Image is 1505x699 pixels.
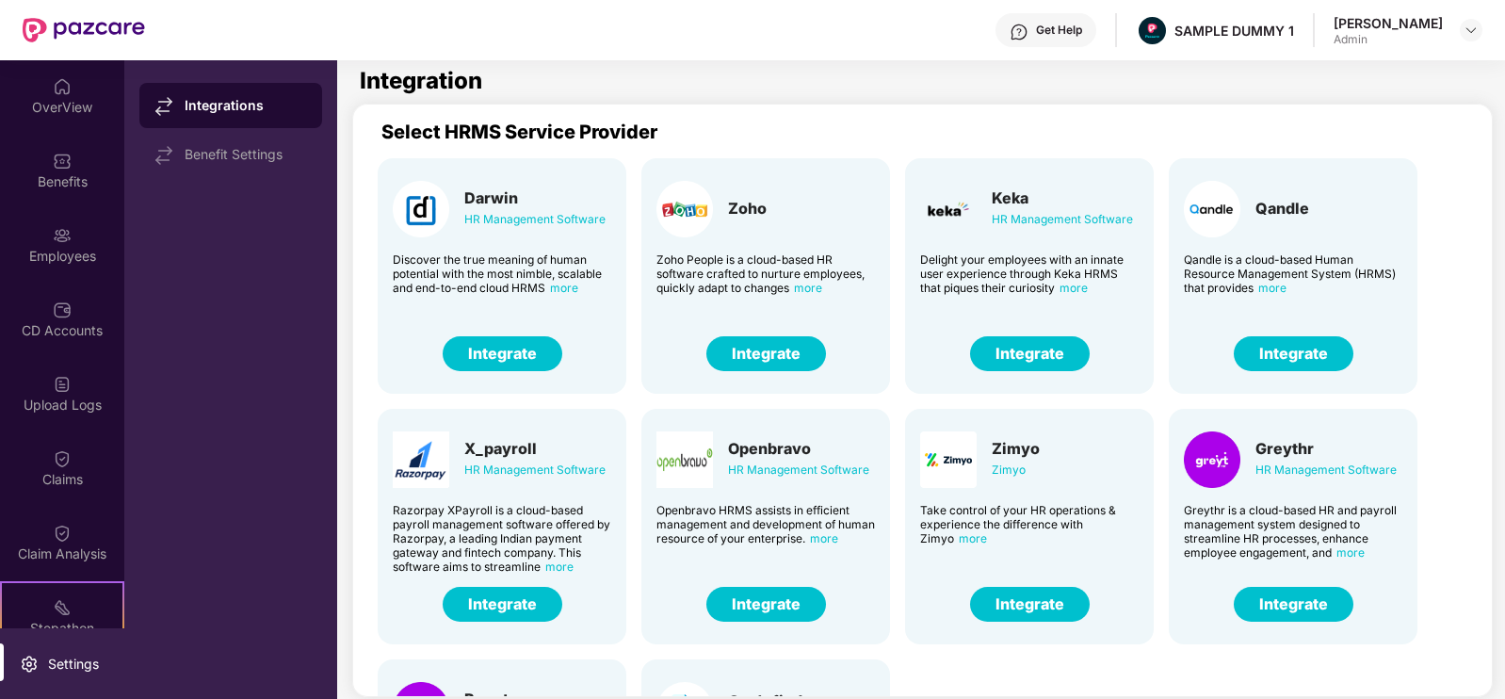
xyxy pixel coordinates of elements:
[1174,22,1294,40] div: SAMPLE DUMMY 1
[393,503,611,574] div: Razorpay XPayroll is a cloud-based payroll management software offered by Razorpay, a leading Ind...
[53,301,72,319] img: svg+xml;base64,PHN2ZyBpZD0iQ0RfQWNjb3VudHMiIGRhdGEtbmFtZT0iQ0QgQWNjb3VudHMiIHhtbG5zPSJodHRwOi8vd3...
[42,655,105,674] div: Settings
[2,619,122,638] div: Stepathon
[1010,23,1028,41] img: svg+xml;base64,PHN2ZyBpZD0iSGVscC0zMngzMiIgeG1sbnM9Imh0dHA6Ly93d3cudzMub3JnLzIwMDAvc3ZnIiB3aWR0aD...
[185,147,307,162] div: Benefit Settings
[992,209,1133,230] div: HR Management Software
[992,460,1040,480] div: Zimyo
[1255,199,1309,218] div: Qandle
[1234,587,1353,622] button: Integrate
[794,281,822,295] span: more
[920,181,977,237] img: Card Logo
[656,503,875,545] div: Openbravo HRMS assists in efficient management and development of human resource of your enterprise.
[728,439,869,458] div: Openbravo
[154,97,173,116] img: svg+xml;base64,PHN2ZyB4bWxucz0iaHR0cDovL3d3dy53My5vcmcvMjAwMC9zdmciIHdpZHRoPSIxNy44MzIiIGhlaWdodD...
[706,587,826,622] button: Integrate
[53,226,72,245] img: svg+xml;base64,PHN2ZyBpZD0iRW1wbG95ZWVzIiB4bWxucz0iaHR0cDovL3d3dy53My5vcmcvMjAwMC9zdmciIHdpZHRoPS...
[1184,431,1240,488] img: Card Logo
[1184,181,1240,237] img: Card Logo
[443,336,562,371] button: Integrate
[970,587,1090,622] button: Integrate
[1184,252,1402,295] div: Qandle is a cloud-based Human Resource Management System (HRMS) that provides
[53,524,72,543] img: svg+xml;base64,PHN2ZyBpZD0iQ2xhaW0iIHhtbG5zPSJodHRwOi8vd3d3LnczLm9yZy8yMDAwL3N2ZyIgd2lkdGg9IjIwIi...
[992,188,1133,207] div: Keka
[53,449,72,468] img: svg+xml;base64,PHN2ZyBpZD0iQ2xhaW0iIHhtbG5zPSJodHRwOi8vd3d3LnczLm9yZy8yMDAwL3N2ZyIgd2lkdGg9IjIwIi...
[728,199,767,218] div: Zoho
[959,531,987,545] span: more
[656,181,713,237] img: Card Logo
[1036,23,1082,38] div: Get Help
[464,439,606,458] div: X_payroll
[545,560,574,574] span: more
[464,460,606,480] div: HR Management Software
[920,252,1139,295] div: Delight your employees with an innate user experience through Keka HRMS that piques their curiosity
[154,146,173,165] img: svg+xml;base64,PHN2ZyB4bWxucz0iaHR0cDovL3d3dy53My5vcmcvMjAwMC9zdmciIHdpZHRoPSIxNy44MzIiIGhlaWdodD...
[706,336,826,371] button: Integrate
[53,152,72,171] img: svg+xml;base64,PHN2ZyBpZD0iQmVuZWZpdHMiIHhtbG5zPSJodHRwOi8vd3d3LnczLm9yZy8yMDAwL3N2ZyIgd2lkdGg9Ij...
[53,598,72,617] img: svg+xml;base64,PHN2ZyB4bWxucz0iaHR0cDovL3d3dy53My5vcmcvMjAwMC9zdmciIHdpZHRoPSIyMSIgaGVpZ2h0PSIyMC...
[1255,460,1397,480] div: HR Management Software
[1258,281,1287,295] span: more
[728,460,869,480] div: HR Management Software
[443,587,562,622] button: Integrate
[360,70,482,92] h1: Integration
[1334,14,1443,32] div: [PERSON_NAME]
[20,655,39,674] img: svg+xml;base64,PHN2ZyBpZD0iU2V0dGluZy0yMHgyMCIgeG1sbnM9Imh0dHA6Ly93d3cudzMub3JnLzIwMDAvc3ZnIiB3aW...
[53,375,72,394] img: svg+xml;base64,PHN2ZyBpZD0iVXBsb2FkX0xvZ3MiIGRhdGEtbmFtZT0iVXBsb2FkIExvZ3MiIHhtbG5zPSJodHRwOi8vd3...
[1234,336,1353,371] button: Integrate
[53,77,72,96] img: svg+xml;base64,PHN2ZyBpZD0iSG9tZSIgeG1sbnM9Imh0dHA6Ly93d3cudzMub3JnLzIwMDAvc3ZnIiB3aWR0aD0iMjAiIG...
[1334,32,1443,47] div: Admin
[920,431,977,488] img: Card Logo
[550,281,578,295] span: more
[464,188,606,207] div: Darwin
[810,531,838,545] span: more
[23,18,145,42] img: New Pazcare Logo
[656,431,713,488] img: Card Logo
[920,503,1139,545] div: Take control of your HR operations & experience the difference with Zimyo
[1060,281,1088,295] span: more
[393,431,449,488] img: Card Logo
[464,209,606,230] div: HR Management Software
[992,439,1040,458] div: Zimyo
[185,96,307,115] div: Integrations
[1336,545,1365,560] span: more
[1255,439,1397,458] div: Greythr
[393,252,611,295] div: Discover the true meaning of human potential with the most nimble, scalable and end-to-end cloud ...
[393,181,449,237] img: Card Logo
[656,252,875,295] div: Zoho People is a cloud-based HR software crafted to nurture employees, quickly adapt to changes
[970,336,1090,371] button: Integrate
[1139,17,1166,44] img: Pazcare_Alternative_logo-01-01.png
[1184,503,1402,560] div: Greythr is a cloud-based HR and payroll management system designed to streamline HR processes, en...
[1464,23,1479,38] img: svg+xml;base64,PHN2ZyBpZD0iRHJvcGRvd24tMzJ4MzIiIHhtbG5zPSJodHRwOi8vd3d3LnczLm9yZy8yMDAwL3N2ZyIgd2...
